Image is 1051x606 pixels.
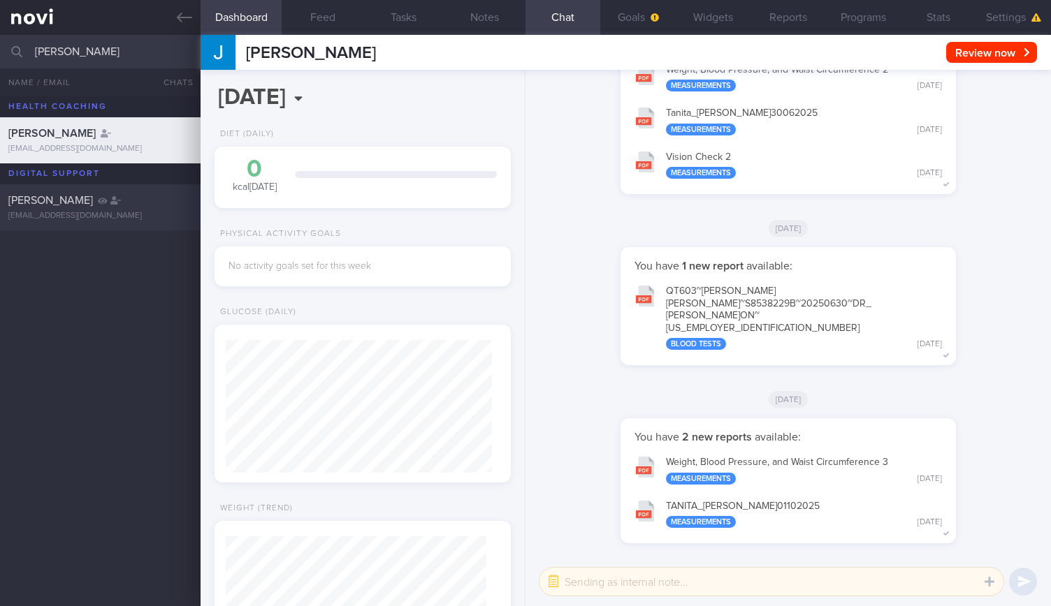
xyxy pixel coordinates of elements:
[666,501,942,529] div: TANITA_ [PERSON_NAME] 01102025
[918,474,942,485] div: [DATE]
[229,157,281,182] div: 0
[666,64,942,92] div: Weight, Blood Pressure, and Waist Circumference 2
[246,45,376,61] span: [PERSON_NAME]
[666,473,736,485] div: Measurements
[145,68,201,96] button: Chats
[8,195,93,206] span: [PERSON_NAME]
[215,307,296,318] div: Glucose (Daily)
[666,338,726,350] div: Blood Tests
[215,129,274,140] div: Diet (Daily)
[918,125,942,135] div: [DATE]
[666,108,942,135] div: Tanita_ [PERSON_NAME] 30062025
[918,339,942,350] div: [DATE]
[769,391,809,408] span: [DATE]
[215,229,341,239] div: Physical Activity Goals
[229,260,497,273] div: No activity goals set for this week
[946,42,1037,63] button: Review now
[666,124,736,135] div: Measurements
[679,260,746,272] strong: 1 new report
[628,98,949,142] button: Tanita_[PERSON_NAME]30062025 Measurements [DATE]
[679,431,755,443] strong: 2 new reports
[635,430,942,444] p: You have available:
[666,80,736,91] div: Measurements
[8,128,96,139] span: [PERSON_NAME]
[628,276,949,357] button: QT603~[PERSON_NAME][PERSON_NAME]~S8538229B~20250630~DR_[PERSON_NAME]ON~[US_EMPLOYER_IDENTIFICATIO...
[918,81,942,91] div: [DATE]
[8,211,192,221] div: [EMAIL_ADDRESS][DOMAIN_NAME]
[666,516,736,528] div: Measurements
[635,259,942,273] p: You have available:
[918,168,942,179] div: [DATE]
[628,55,949,99] button: Weight, Blood Pressure, and Waist Circumference 2 Measurements [DATE]
[666,151,942,179] div: Vision Check 2
[628,448,949,492] button: Weight, Blood Pressure, and Waist Circumference 3 Measurements [DATE]
[918,517,942,528] div: [DATE]
[628,142,949,186] button: Vision Check 2 Measurements [DATE]
[215,503,293,514] div: Weight (Trend)
[8,144,192,154] div: [EMAIL_ADDRESS][DOMAIN_NAME]
[666,286,942,350] div: QT603~[PERSON_NAME] [PERSON_NAME]~S8538229B~20250630~DR_ [PERSON_NAME] ON~[US_EMPLOYER_IDENTIFICA...
[666,457,942,485] div: Weight, Blood Pressure, and Waist Circumference 3
[769,220,809,237] span: [DATE]
[229,157,281,194] div: kcal [DATE]
[628,492,949,535] button: TANITA_[PERSON_NAME]01102025 Measurements [DATE]
[666,167,736,179] div: Measurements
